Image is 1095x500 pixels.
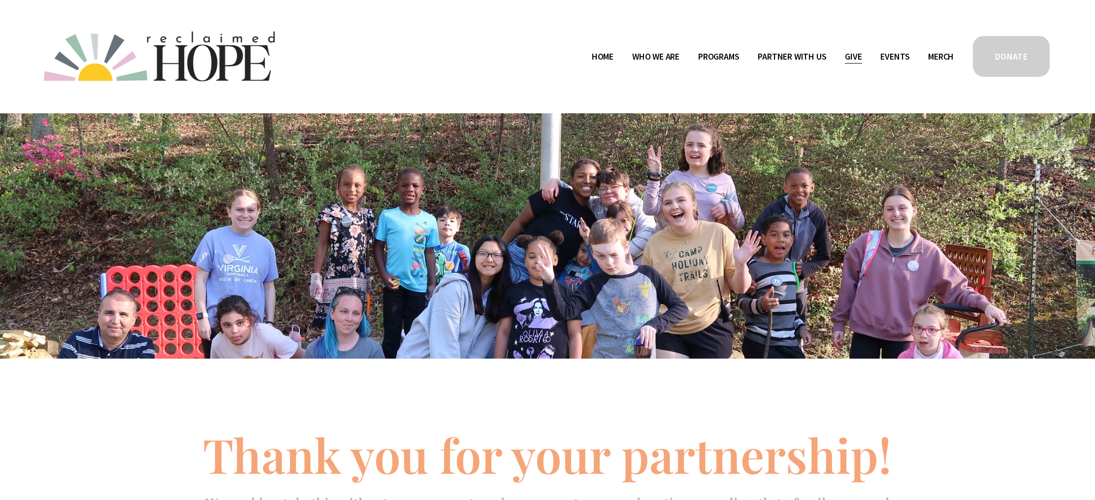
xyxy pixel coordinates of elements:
img: Reclaimed Hope Initiative [44,32,275,81]
a: folder dropdown [632,49,679,65]
span: Partner With Us [758,50,826,64]
a: Events [880,49,909,65]
a: Home [592,49,613,65]
a: DONATE [971,34,1051,78]
a: folder dropdown [758,49,826,65]
a: folder dropdown [698,49,740,65]
span: Who We Are [632,50,679,64]
span: Programs [698,50,740,64]
a: Give [845,49,862,65]
a: Merch [928,49,954,65]
span: Thank you for your partnership! [203,423,892,486]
